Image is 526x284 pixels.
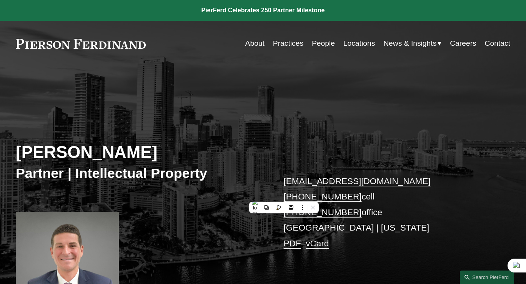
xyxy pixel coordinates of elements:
a: Contact [485,36,510,51]
a: folder dropdown [383,36,441,51]
a: Locations [343,36,375,51]
h3: Partner | Intellectual Property [16,165,263,182]
a: PDF [284,239,301,248]
h2: [PERSON_NAME] [16,142,263,162]
a: [PHONE_NUMBER] [284,208,362,217]
a: About [245,36,265,51]
a: [EMAIL_ADDRESS][DOMAIN_NAME] [284,176,431,186]
span: News & Insights [383,37,436,50]
p: cell office [GEOGRAPHIC_DATA] | [US_STATE] – [284,174,490,252]
a: Practices [273,36,303,51]
a: Careers [450,36,476,51]
a: [PHONE_NUMBER] [284,192,362,201]
a: People [312,36,335,51]
a: Search this site [460,271,514,284]
a: vCard [306,239,329,248]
